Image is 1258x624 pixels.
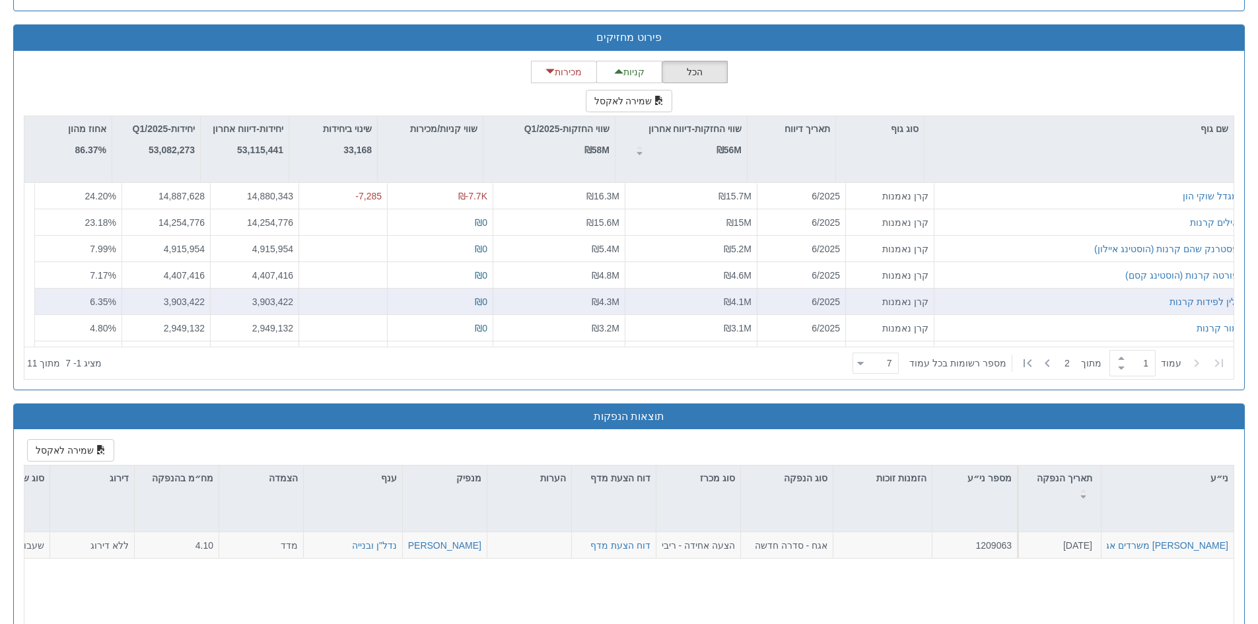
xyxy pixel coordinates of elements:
div: מספר ני״ע [932,466,1017,491]
div: הצעה אחידה - ריבית [662,539,735,552]
p: שווי החזקות-Q1/2025 [524,121,610,136]
div: 23.18 % [40,215,116,228]
strong: 86.37% [75,145,106,155]
div: 3,903,422 [127,295,205,308]
div: סוג מכרז [656,466,740,491]
div: 14,254,776 [127,215,205,228]
div: 7.99 % [40,242,116,255]
div: נדל"ן ובנייה [352,539,397,552]
span: ₪4.3M [592,296,619,306]
strong: 53,115,441 [237,145,283,155]
div: שם גוף [925,116,1234,141]
div: הצמדה [219,466,303,491]
div: מח״מ בהנפקה [135,466,219,506]
span: ₪0 [475,322,487,333]
div: ענף [304,466,402,491]
div: תאריך הנפקה [1019,466,1101,506]
p: שווי החזקות-דיווח אחרון [648,121,742,136]
button: שמירה לאקסל [27,439,114,462]
div: -7,285 [304,190,382,203]
span: ₪4.8M [592,269,619,280]
span: ₪0 [475,243,487,254]
p: יחידות-Q1/2025 [133,121,195,136]
span: ‏מספר רשומות בכל עמוד [909,357,1006,370]
div: פסטרנק שהם קרנות (הוסטינג איילון) [1094,242,1238,255]
div: קרן נאמנות [851,268,928,281]
span: ₪0 [475,269,487,280]
div: תאריך דיווח [748,116,835,141]
div: דירוג [50,466,134,491]
button: הכל [662,61,728,83]
span: ‏עמוד [1161,357,1181,370]
button: שמירה לאקסל [586,90,673,112]
span: ₪4.1M [724,296,751,306]
button: מגדל שוקי הון [1183,190,1238,203]
div: 3,903,422 [216,295,293,308]
div: 14,880,343 [216,190,293,203]
div: קרן נאמנות [851,242,928,255]
div: ‏מציג 1 - 7 ‏ מתוך 11 [27,349,102,378]
strong: ₪58M [584,145,610,155]
button: מור קרנות [1197,321,1238,334]
button: ילין לפידות קרנות [1170,295,1238,308]
div: 6/2025 [763,215,840,228]
div: ‏ מתוך [847,349,1231,378]
strong: 33,168 [343,145,372,155]
strong: ₪56M [716,145,742,155]
div: 14,887,628 [127,190,205,203]
span: ₪-7.7K [458,191,487,201]
span: ₪3.2M [592,322,619,333]
div: סוג גוף [836,116,924,141]
button: אילים קרנות [1190,215,1238,228]
div: 7.17 % [40,268,116,281]
div: סוג הנפקה [741,466,833,491]
div: 6/2025 [763,321,840,334]
div: 2,949,132 [216,321,293,334]
h3: תוצאות הנפקות [24,411,1234,423]
p: יחידות-דיווח אחרון [213,121,283,136]
span: ₪15.6M [586,217,619,227]
div: 4,915,954 [216,242,293,255]
p: אחוז מהון [68,121,106,136]
a: דוח הצעת מדף [590,540,650,551]
div: אגח - סדרה חדשה [746,539,827,552]
span: ₪16.3M [586,191,619,201]
span: ₪15.7M [718,191,751,201]
div: 2,949,132 [127,321,205,334]
button: [PERSON_NAME] משרדים [371,539,481,552]
div: 6/2025 [763,268,840,281]
button: [PERSON_NAME] משרדים אגח ג [1093,539,1228,552]
div: 4.80 % [40,321,116,334]
div: קרן נאמנות [851,321,928,334]
span: ₪3.1M [724,322,751,333]
div: 6/2025 [763,190,840,203]
div: קרן נאמנות [851,295,928,308]
div: 4.10 [140,539,213,552]
div: 6.35 % [40,295,116,308]
strong: 53,082,273 [149,145,195,155]
div: דוח הצעת מדף [572,466,656,506]
button: קניות [596,61,662,83]
div: 4,407,416 [216,268,293,281]
div: מדד [225,539,298,552]
button: מכירות [531,61,597,83]
div: [DATE] [1023,539,1092,552]
div: הזמנות זוכות [833,466,932,491]
div: 4,915,954 [127,242,205,255]
div: הערות [487,466,571,491]
div: קרן נאמנות [851,190,928,203]
button: פורטה קרנות (הוסטינג קסם) [1125,268,1238,281]
div: 6/2025 [763,295,840,308]
div: מנפיק [403,466,487,491]
div: 24.20 % [40,190,116,203]
span: ₪0 [475,296,487,306]
p: שינוי ביחידות [323,121,372,136]
span: ₪5.4M [592,243,619,254]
